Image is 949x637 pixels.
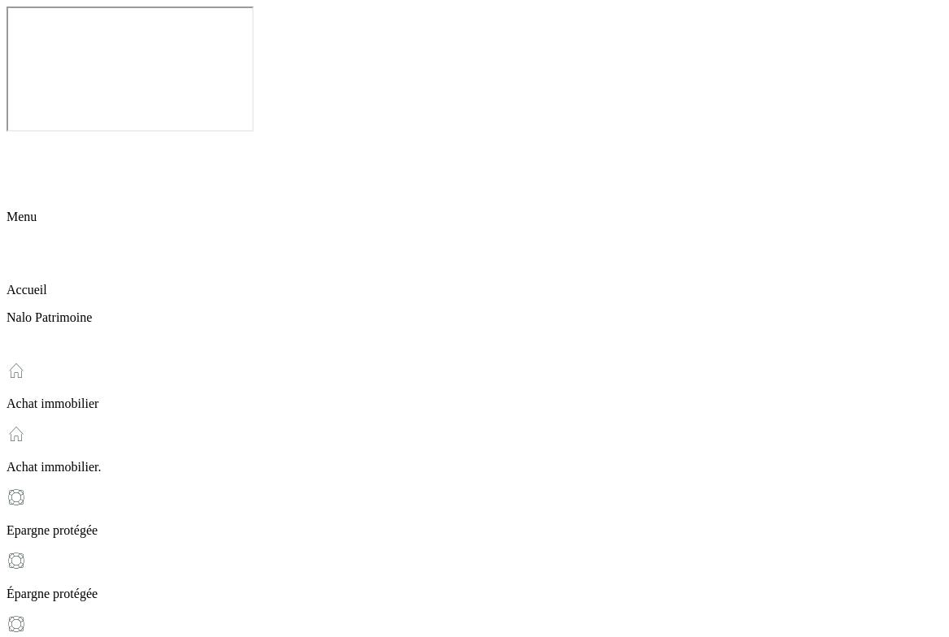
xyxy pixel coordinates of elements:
div: Achat immobilier. [7,424,942,474]
p: Epargne protégée [7,523,942,538]
p: Épargne protégée [7,587,942,601]
span: Menu [7,210,37,223]
div: Épargne protégée [7,551,942,601]
p: Nalo Patrimoine [7,310,942,325]
p: Accueil [7,283,942,297]
div: Achat immobilier [7,361,942,411]
div: Accueil [7,247,942,297]
div: Epargne protégée [7,487,942,538]
p: Achat immobilier. [7,460,942,474]
p: Achat immobilier [7,396,942,411]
